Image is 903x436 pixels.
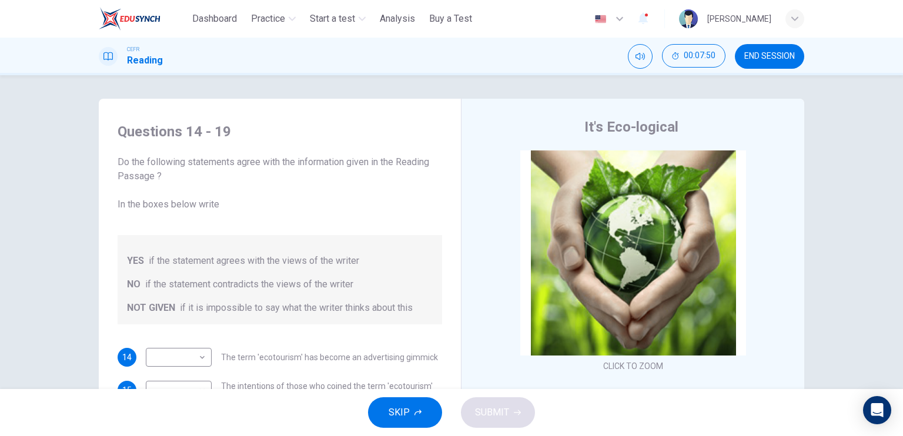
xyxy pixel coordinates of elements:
img: ELTC logo [99,7,160,31]
span: if the statement contradicts the views of the writer [145,277,353,291]
span: The intentions of those who coined the term 'ecotourism' were sincere [221,382,442,398]
span: END SESSION [744,52,795,61]
div: [PERSON_NAME] [707,12,771,26]
div: Hide [662,44,725,69]
span: Do the following statements agree with the information given in the Reading Passage ? In the boxe... [118,155,442,212]
a: ELTC logo [99,7,188,31]
span: YES [127,254,144,268]
span: CEFR [127,45,139,53]
button: Dashboard [188,8,242,29]
button: Analysis [375,8,420,29]
span: 14 [122,353,132,361]
h1: Reading [127,53,163,68]
div: Open Intercom Messenger [863,396,891,424]
span: NOT GIVEN [127,301,175,315]
span: Practice [251,12,285,26]
span: 00:07:50 [684,51,715,61]
span: if the statement agrees with the views of the writer [149,254,359,268]
span: Start a test [310,12,355,26]
h4: It's Eco-logical [584,118,678,136]
span: NO [127,277,141,291]
span: if it is impossible to say what the writer thinks about this [180,301,413,315]
img: en [593,15,608,24]
span: 15 [122,386,132,394]
button: SKIP [368,397,442,428]
span: SKIP [389,404,410,421]
button: Practice [246,8,300,29]
button: Start a test [305,8,370,29]
div: Mute [628,44,653,69]
span: Buy a Test [429,12,472,26]
button: END SESSION [735,44,804,69]
span: Analysis [380,12,415,26]
button: Buy a Test [424,8,477,29]
span: Dashboard [192,12,237,26]
h4: Questions 14 - 19 [118,122,442,141]
img: Profile picture [679,9,698,28]
span: The term 'ecotourism' has become an advertising gimmick [221,353,438,361]
button: 00:07:50 [662,44,725,68]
